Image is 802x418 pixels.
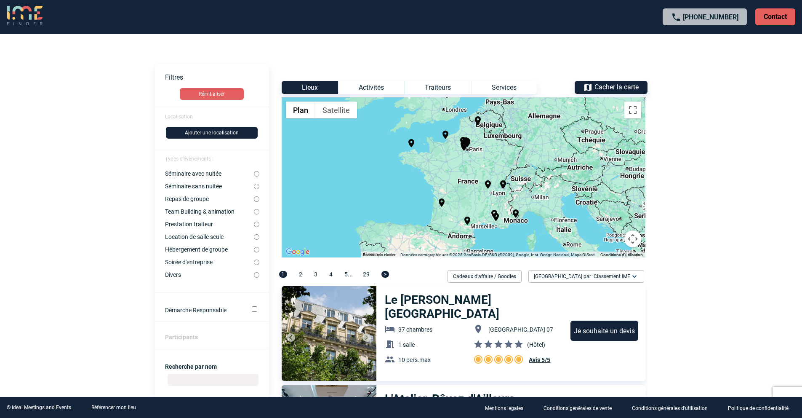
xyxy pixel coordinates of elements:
[404,81,471,94] div: Traiteurs
[570,321,638,341] div: Je souhaite un devis
[534,272,630,281] span: [GEOGRAPHIC_DATA] par :
[458,136,468,146] img: location-on-24-px-black.png
[165,259,254,265] label: Soirée d'entreprise
[91,405,136,410] a: Référencer mon lieu
[314,271,317,278] span: 3
[624,102,641,118] button: Passer en plein écran
[165,183,254,190] label: Séminaire sans nuitée
[624,230,641,247] button: Commandes de la caméra de la carte
[165,208,254,215] label: Team Building & animation
[544,405,612,411] p: Conditions générales de vente
[440,130,450,142] gmp-advanced-marker: Sowell Hôtels Le Beach****
[462,216,472,226] img: location-on-24-px-black.png
[529,356,550,363] span: Avis 5/5
[728,405,789,411] p: Politique de confidentialité
[165,170,254,177] label: Séminaire avec nuitée
[315,102,357,118] button: Afficher les images satellite
[284,247,312,257] img: Google
[537,404,625,412] a: Conditions générales de vente
[485,405,523,411] p: Mentions légales
[462,216,472,228] gmp-advanced-marker: 5. Hôtel du Roi & Spa by SOWELL COLLECTION*****
[458,136,468,148] gmp-advanced-marker: Châteauform' Château de Romainville
[471,81,537,94] div: Services
[444,270,525,283] div: Filtrer sur Cadeaux d'affaire / Goodies
[473,115,483,126] img: location-on-24-px-black.png
[166,127,258,139] button: Ajouter une localisation
[165,114,193,120] span: Localisation
[483,180,493,190] img: location-on-24-px-black.png
[385,324,395,334] img: baseline_hotel_white_24dp-b.png
[483,180,493,191] gmp-advanced-marker: Châteauform' La Maison des Contes
[279,271,287,278] span: 1
[473,324,483,334] img: baseline_location_on_white_24dp-b.png
[437,198,447,209] gmp-advanced-marker: Chateauform Château de Suduiraut
[600,252,643,257] a: Conditions d'utilisation
[511,209,521,220] gmp-advanced-marker: Fairmont Monte Carlo
[632,405,708,411] p: Conditions générales d'utilisation
[252,306,257,312] input: Démarche Responsable
[448,270,522,283] div: Cadeaux d'affaire / Goodies
[440,130,450,140] img: location-on-24-px-black.png
[398,356,431,363] span: 10 pers.max
[385,293,563,321] h3: Le [PERSON_NAME] [GEOGRAPHIC_DATA]
[398,341,415,348] span: 1 salle
[488,326,553,333] span: [GEOGRAPHIC_DATA] 07
[462,137,472,149] gmp-advanced-marker: Work & Share Saint-Ouen
[511,209,521,219] img: location-on-24-px-black.png
[437,198,447,208] img: location-on-24-px-black.png
[755,8,795,25] p: Contact
[381,271,389,278] span: >
[462,137,472,147] img: location-on-24-px-black.png
[462,138,472,148] img: location-on-24-px-black.png
[282,81,338,94] div: Lieux
[473,115,483,127] gmp-advanced-marker: Novotel Valenciennes
[491,212,501,222] img: location-on-24-px-black.png
[286,102,315,118] button: Afficher un plan de ville
[165,334,198,340] label: Participants
[461,137,471,147] img: location-on-24-px-black.png
[594,273,630,279] span: Classement IME
[721,404,802,412] a: Politique de confidentialité
[462,137,472,149] gmp-advanced-marker: Maison Plisson
[478,404,537,412] a: Mentions légales
[594,83,639,91] span: Cacher la carte
[329,271,333,278] span: 4
[165,246,254,253] label: Hébergement de groupe
[363,271,370,278] span: 29
[344,271,348,278] span: 5
[299,271,302,278] span: 2
[7,405,71,410] div: © Ideal Meetings and Events
[630,272,639,281] img: baseline_expand_more_white_24dp-b.png
[165,233,254,240] label: Location de salle seule
[385,339,395,349] img: baseline_meeting_room_white_24dp-b.png
[165,156,213,162] span: Types d'évènements :
[491,212,501,224] gmp-advanced-marker: Thecamp
[165,307,240,313] label: Démarche Responsable
[165,196,254,202] label: Repas de groupe
[155,88,269,100] a: Réinitialiser
[671,12,681,22] img: call-24-px.png
[385,354,395,364] img: baseline_group_white_24dp-b.png
[400,252,595,257] span: Données cartographiques ©2025 GeoBasis-DE/BKG (©2009), Google, Inst. Geogr. Nacional, Mapa GISrael
[498,180,508,190] img: location-on-24-px-black.png
[165,221,254,228] label: Prestation traiteur
[625,404,721,412] a: Conditions générales d'utilisation
[282,286,376,381] img: 1.jpg
[398,326,432,333] span: 37 chambres
[683,13,738,21] a: [PHONE_NUMBER]
[527,341,545,348] span: (Hôtel)
[180,88,244,100] button: Réinitialiser
[284,247,312,257] a: Ouvrir cette zone dans Google Maps (dans une nouvelle fenêtre)
[165,271,254,278] label: Divers
[165,73,269,81] p: Filtres
[462,138,472,150] gmp-advanced-marker: Novotel Paris Gare de Lyon
[363,252,395,258] button: Raccourcis clavier
[459,142,469,153] gmp-advanced-marker: Châteauform' Château de Rochefort
[498,180,508,191] gmp-advanced-marker: Novotel Annecy Centre Atria
[459,142,469,152] img: location-on-24-px-black.png
[489,209,499,221] gmp-advanced-marker: Le Moulin de Vernègues Hôtel & Spa****
[489,209,499,219] img: location-on-24-px-black.png
[269,270,389,286] div: ...
[338,81,404,94] div: Activités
